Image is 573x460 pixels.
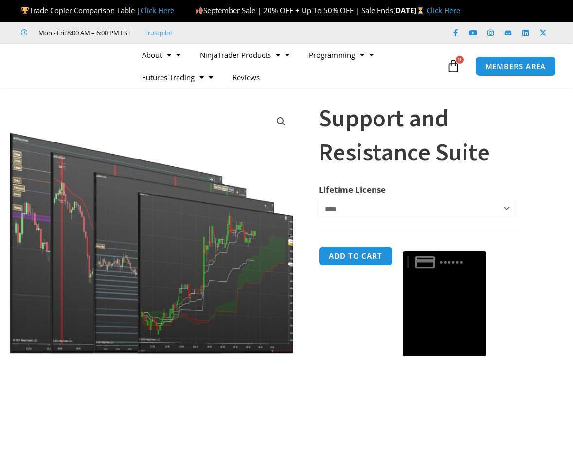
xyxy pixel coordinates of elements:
img: 🍂 [196,7,203,14]
span: September Sale | 20% OFF + Up To 50% OFF | Sale Ends [195,5,393,15]
a: Click Here [427,5,460,15]
a: Reviews [223,66,269,88]
iframe: Secure payment input frame [401,245,488,246]
a: 0 [432,52,475,80]
iframe: PayPal Message 1 [319,362,549,435]
a: View full-screen image gallery [272,113,290,130]
text: •••••• [439,257,464,267]
img: LogoAI | Affordable Indicators – NinjaTrader [17,49,122,84]
nav: Menu [132,44,444,88]
span: 0 [456,56,464,64]
img: ⏳ [417,7,424,14]
a: Click Here [141,5,174,15]
span: Trade Copier Comparison Table | [21,5,174,15]
img: Support and Resistance Suite 1 [7,106,297,354]
h1: Support and Resistance Suite [319,101,549,169]
button: Buy with GPay [403,251,486,356]
a: Programming [299,44,383,66]
a: Trustpilot [144,27,173,38]
img: 🏆 [21,7,29,14]
a: Futures Trading [132,66,223,88]
strong: [DATE] [393,5,427,15]
a: About [132,44,190,66]
span: Mon - Fri: 8:00 AM – 6:00 PM EST [36,27,131,38]
a: NinjaTrader Products [190,44,299,66]
a: MEMBERS AREA [475,56,556,76]
button: Add to cart [319,246,393,266]
label: Lifetime License [319,184,386,195]
span: MEMBERS AREA [485,63,546,70]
